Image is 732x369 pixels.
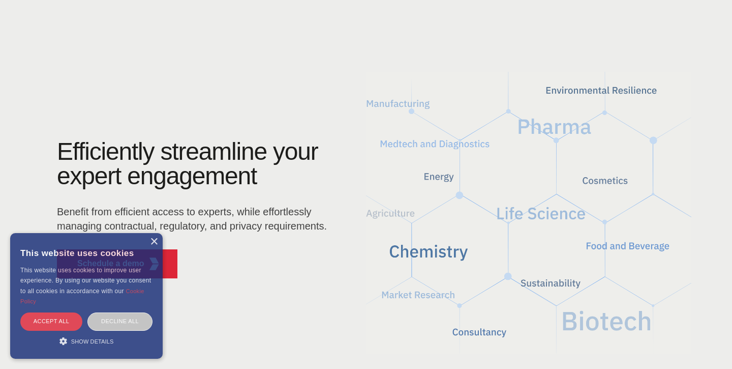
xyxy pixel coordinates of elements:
[20,336,152,346] div: Show details
[57,138,318,189] h1: Efficiently streamline your expert engagement
[57,205,333,233] p: Benefit from efficient access to experts, while effortlessly managing contractual, regulatory, an...
[150,238,158,246] div: Close
[71,338,114,345] span: Show details
[366,66,691,359] img: KGG Fifth Element RED
[20,313,82,330] div: Accept all
[20,288,144,304] a: Cookie Policy
[20,267,151,295] span: This website uses cookies to improve user experience. By using our website you consent to all coo...
[20,241,152,265] div: This website uses cookies
[87,313,152,330] div: Decline all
